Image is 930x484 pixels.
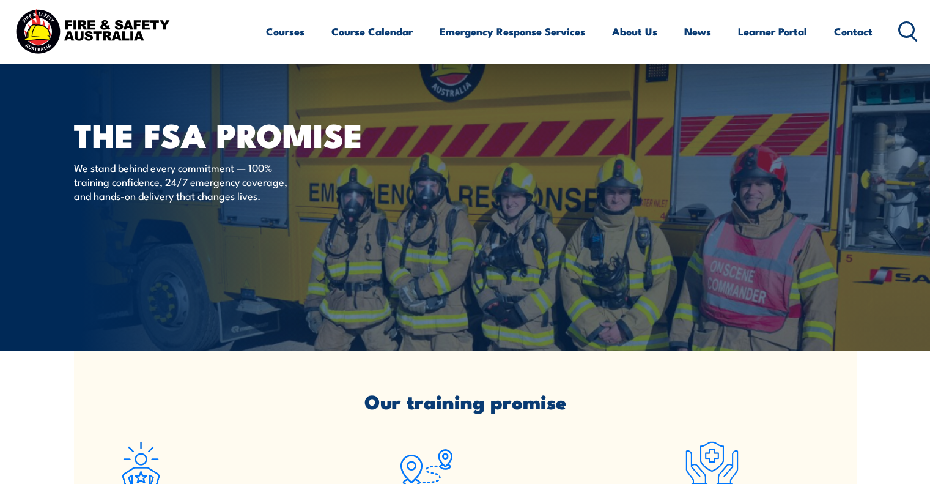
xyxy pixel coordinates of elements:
h1: The FSA promise [74,120,376,149]
a: Emergency Response Services [440,15,585,48]
a: About Us [612,15,657,48]
a: News [684,15,711,48]
p: We stand behind every commitment — 100% training confidence, 24/7 emergency coverage, and hands-o... [74,160,297,203]
a: Contact [834,15,873,48]
a: Courses [266,15,304,48]
a: Course Calendar [331,15,413,48]
a: Learner Portal [738,15,807,48]
h2: Our training promise [112,392,819,409]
